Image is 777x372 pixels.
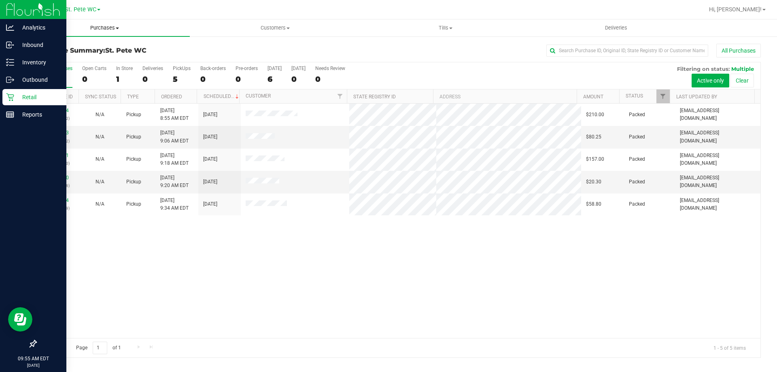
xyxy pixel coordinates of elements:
[583,94,603,100] a: Amount
[126,111,141,119] span: Pickup
[126,178,141,186] span: Pickup
[333,89,347,103] a: Filter
[586,155,604,163] span: $157.00
[14,92,63,102] p: Retail
[160,152,189,167] span: [DATE] 9:18 AM EDT
[680,129,756,145] span: [EMAIL_ADDRESS][DOMAIN_NAME]
[93,342,107,354] input: 1
[190,19,360,36] a: Customers
[236,74,258,84] div: 0
[36,47,277,54] h3: Purchase Summary:
[142,74,163,84] div: 0
[126,155,141,163] span: Pickup
[730,74,754,87] button: Clear
[315,66,345,71] div: Needs Review
[594,24,638,32] span: Deliveries
[291,74,306,84] div: 0
[707,342,752,354] span: 1 - 5 of 5 items
[14,110,63,119] p: Reports
[6,111,14,119] inline-svg: Reports
[46,108,69,113] a: 12001744
[14,57,63,67] p: Inventory
[14,75,63,85] p: Outbound
[692,74,729,87] button: Active only
[142,66,163,71] div: Deliveries
[676,94,717,100] a: Last Updated By
[200,74,226,84] div: 0
[709,6,762,13] span: Hi, [PERSON_NAME]!
[46,153,69,158] a: 12001881
[69,342,127,354] span: Page of 1
[14,40,63,50] p: Inbound
[353,94,396,100] a: State Registry ID
[731,66,754,72] span: Multiple
[677,66,730,72] span: Filtering on status:
[586,111,604,119] span: $210.00
[96,112,104,117] span: Not Applicable
[203,111,217,119] span: [DATE]
[361,24,530,32] span: Tills
[161,94,182,100] a: Ordered
[360,19,531,36] a: Tills
[96,133,104,141] button: N/A
[433,89,577,104] th: Address
[716,44,761,57] button: All Purchases
[6,41,14,49] inline-svg: Inbound
[6,58,14,66] inline-svg: Inventory
[680,174,756,189] span: [EMAIL_ADDRESS][DOMAIN_NAME]
[546,45,708,57] input: Search Purchase ID, Original ID, State Registry ID or Customer Name...
[267,74,282,84] div: 6
[82,66,106,71] div: Open Carts
[586,200,601,208] span: $58.80
[586,133,601,141] span: $80.25
[126,133,141,141] span: Pickup
[82,74,106,84] div: 0
[267,66,282,71] div: [DATE]
[8,307,32,332] iframe: Resource center
[200,66,226,71] div: Back-orders
[680,152,756,167] span: [EMAIL_ADDRESS][DOMAIN_NAME]
[680,197,756,212] span: [EMAIL_ADDRESS][DOMAIN_NAME]
[19,24,190,32] span: Purchases
[291,66,306,71] div: [DATE]
[190,24,360,32] span: Customers
[126,200,141,208] span: Pickup
[96,155,104,163] button: N/A
[246,93,271,99] a: Customer
[629,111,645,119] span: Packed
[629,133,645,141] span: Packed
[96,134,104,140] span: Not Applicable
[116,66,133,71] div: In Store
[203,200,217,208] span: [DATE]
[6,76,14,84] inline-svg: Outbound
[96,179,104,185] span: Not Applicable
[531,19,701,36] a: Deliveries
[14,23,63,32] p: Analytics
[204,94,240,99] a: Scheduled
[116,74,133,84] div: 1
[4,362,63,368] p: [DATE]
[173,66,191,71] div: PickUps
[46,198,69,203] a: 12002104
[626,93,643,99] a: Status
[46,175,69,181] a: 12002030
[680,107,756,122] span: [EMAIL_ADDRESS][DOMAIN_NAME]
[85,94,116,100] a: Sync Status
[173,74,191,84] div: 5
[46,130,69,136] a: 12001793
[203,155,217,163] span: [DATE]
[629,200,645,208] span: Packed
[65,6,96,13] span: St. Pete WC
[96,111,104,119] button: N/A
[6,23,14,32] inline-svg: Analytics
[629,155,645,163] span: Packed
[586,178,601,186] span: $20.30
[96,178,104,186] button: N/A
[629,178,645,186] span: Packed
[160,174,189,189] span: [DATE] 9:20 AM EDT
[127,94,139,100] a: Type
[96,201,104,207] span: Not Applicable
[236,66,258,71] div: Pre-orders
[160,107,189,122] span: [DATE] 8:55 AM EDT
[105,47,146,54] span: St. Pete WC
